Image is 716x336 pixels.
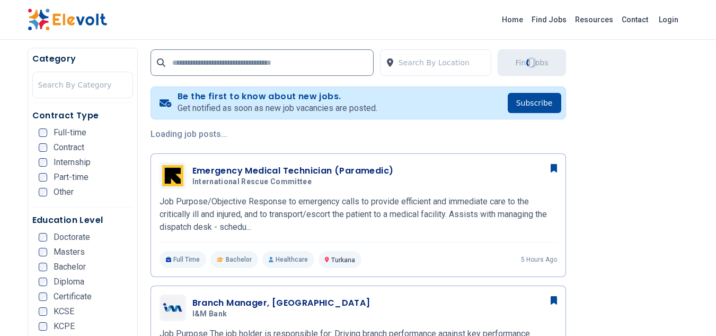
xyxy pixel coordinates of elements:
a: Login [652,9,685,30]
span: KCPE [54,322,75,331]
input: Diploma [39,278,47,286]
a: Resources [571,11,617,28]
div: Loading... [525,56,538,70]
button: Subscribe [508,93,561,113]
span: Bachelor [226,255,252,264]
input: Internship [39,158,47,167]
span: Certificate [54,292,92,301]
span: Full-time [54,128,86,137]
span: Bachelor [54,263,86,271]
a: Contact [617,11,652,28]
h3: Emergency Medical Technician (Paramedic) [192,165,394,177]
a: Find Jobs [527,11,571,28]
span: Doctorate [54,233,90,242]
span: Masters [54,248,85,256]
p: Get notified as soon as new job vacancies are posted. [178,102,377,115]
span: Part-time [54,173,89,182]
span: International Rescue Committee [192,177,312,187]
input: Masters [39,248,47,256]
p: Healthcare [262,251,314,268]
span: Contract [54,143,84,152]
span: Turkana [331,256,355,264]
input: Bachelor [39,263,47,271]
input: KCSE [39,307,47,316]
span: Other [54,188,74,196]
img: Elevolt [28,8,107,31]
h5: Contract Type [32,109,133,122]
input: Certificate [39,292,47,301]
span: I&M Bank [192,309,227,319]
p: Job Purpose/Objective Response to emergency calls to provide efficient and immediate care to the ... [160,195,557,234]
span: Internship [54,158,91,167]
p: Loading job posts... [151,128,566,141]
iframe: Chat Widget [663,285,716,336]
h5: Education Level [32,214,133,227]
h3: Branch Manager, [GEOGRAPHIC_DATA] [192,297,370,309]
a: International Rescue CommitteeEmergency Medical Technician (Paramedic)International Rescue Commit... [160,162,557,268]
input: Other [39,188,47,196]
h4: Be the first to know about new jobs. [178,91,377,102]
input: Part-time [39,173,47,182]
img: International Rescue Committee [162,165,183,186]
input: KCPE [39,322,47,331]
input: Doctorate [39,233,47,242]
h5: Category [32,53,133,65]
button: Find JobsLoading... [498,49,565,76]
img: I&M Bank [162,297,183,318]
a: Home [498,11,527,28]
p: Full Time [160,251,207,268]
p: 5 hours ago [521,255,557,264]
span: KCSE [54,307,74,316]
input: Full-time [39,128,47,137]
input: Contract [39,143,47,152]
span: Diploma [54,278,84,286]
